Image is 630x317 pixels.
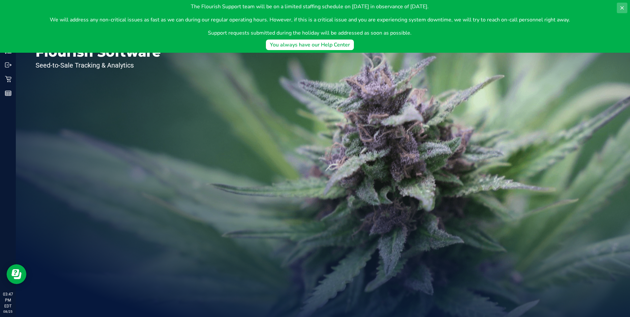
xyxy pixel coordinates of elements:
inline-svg: Retail [5,76,12,82]
p: Flourish Software [36,45,161,59]
inline-svg: Outbound [5,62,12,68]
p: 08/25 [3,309,13,314]
inline-svg: Reports [5,90,12,97]
p: We will address any non-critical issues as fast as we can during our regular operating hours. How... [50,16,570,24]
p: 03:47 PM EDT [3,291,13,309]
div: You always have our Help Center [270,41,350,49]
p: Seed-to-Sale Tracking & Analytics [36,62,161,69]
p: Support requests submitted during the holiday will be addressed as soon as possible. [50,29,570,37]
p: The Flourish Support team will be on a limited staffing schedule on [DATE] in observance of [DATE]. [50,3,570,11]
iframe: Resource center [7,264,26,284]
